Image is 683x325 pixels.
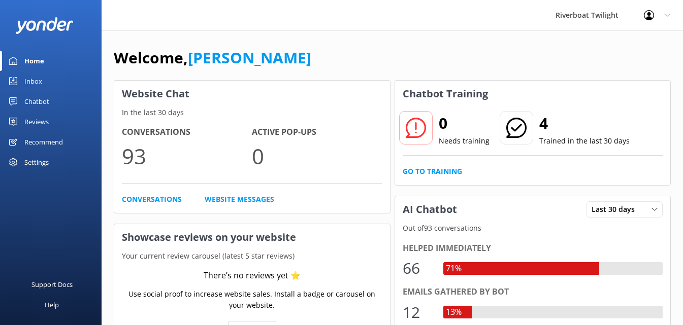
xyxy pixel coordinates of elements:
[403,242,663,255] div: Helped immediately
[24,51,44,71] div: Home
[395,223,671,234] p: Out of 93 conversations
[539,111,630,135] h2: 4
[443,262,464,275] div: 71%
[122,288,382,311] p: Use social proof to increase website sales. Install a badge or carousel on your website.
[24,91,49,112] div: Chatbot
[122,194,182,205] a: Conversations
[252,139,382,173] p: 0
[24,152,49,172] div: Settings
[122,139,252,173] p: 93
[539,135,630,147] p: Trained in the last 30 days
[403,285,663,299] div: Emails gathered by bot
[45,295,59,315] div: Help
[204,269,301,282] div: There’s no reviews yet ⭐
[439,111,490,135] h2: 0
[443,306,464,319] div: 13%
[122,126,252,139] h4: Conversations
[24,112,49,132] div: Reviews
[592,204,641,215] span: Last 30 days
[205,194,274,205] a: Website Messages
[114,81,390,107] h3: Website Chat
[114,107,390,118] p: In the last 30 days
[395,196,465,223] h3: AI Chatbot
[24,71,42,91] div: Inbox
[15,17,74,34] img: yonder-white-logo.png
[403,166,462,177] a: Go to Training
[114,46,311,70] h1: Welcome,
[403,256,433,280] div: 66
[439,135,490,147] p: Needs training
[188,47,311,68] a: [PERSON_NAME]
[403,300,433,324] div: 12
[395,81,496,107] h3: Chatbot Training
[114,224,390,250] h3: Showcase reviews on your website
[252,126,382,139] h4: Active Pop-ups
[31,274,73,295] div: Support Docs
[24,132,63,152] div: Recommend
[114,250,390,262] p: Your current review carousel (latest 5 star reviews)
